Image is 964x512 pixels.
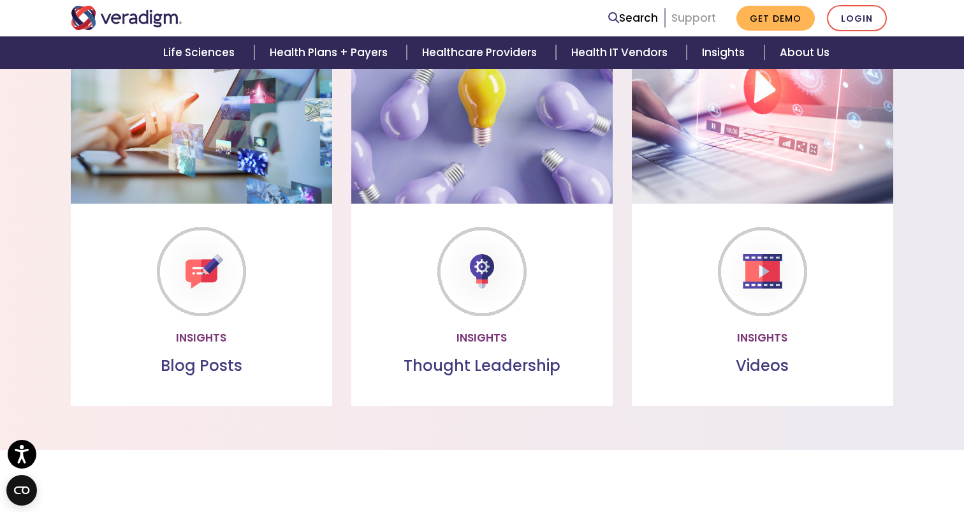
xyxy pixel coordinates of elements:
[71,6,182,30] img: Veradigm logo
[556,36,687,69] a: Health IT Vendors
[81,357,322,375] h3: Blog Posts
[642,357,883,375] h3: Videos
[81,329,322,347] p: Insights
[642,329,883,347] p: Insights
[6,475,37,506] button: Open CMP widget
[827,5,887,31] a: Login
[608,10,658,27] a: Search
[764,36,845,69] a: About Us
[361,329,602,347] p: Insights
[736,6,815,31] a: Get Demo
[687,36,764,69] a: Insights
[254,36,407,69] a: Health Plans + Payers
[407,36,556,69] a: Healthcare Providers
[671,10,716,26] a: Support
[148,36,254,69] a: Life Sciences
[361,357,602,375] h3: Thought Leadership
